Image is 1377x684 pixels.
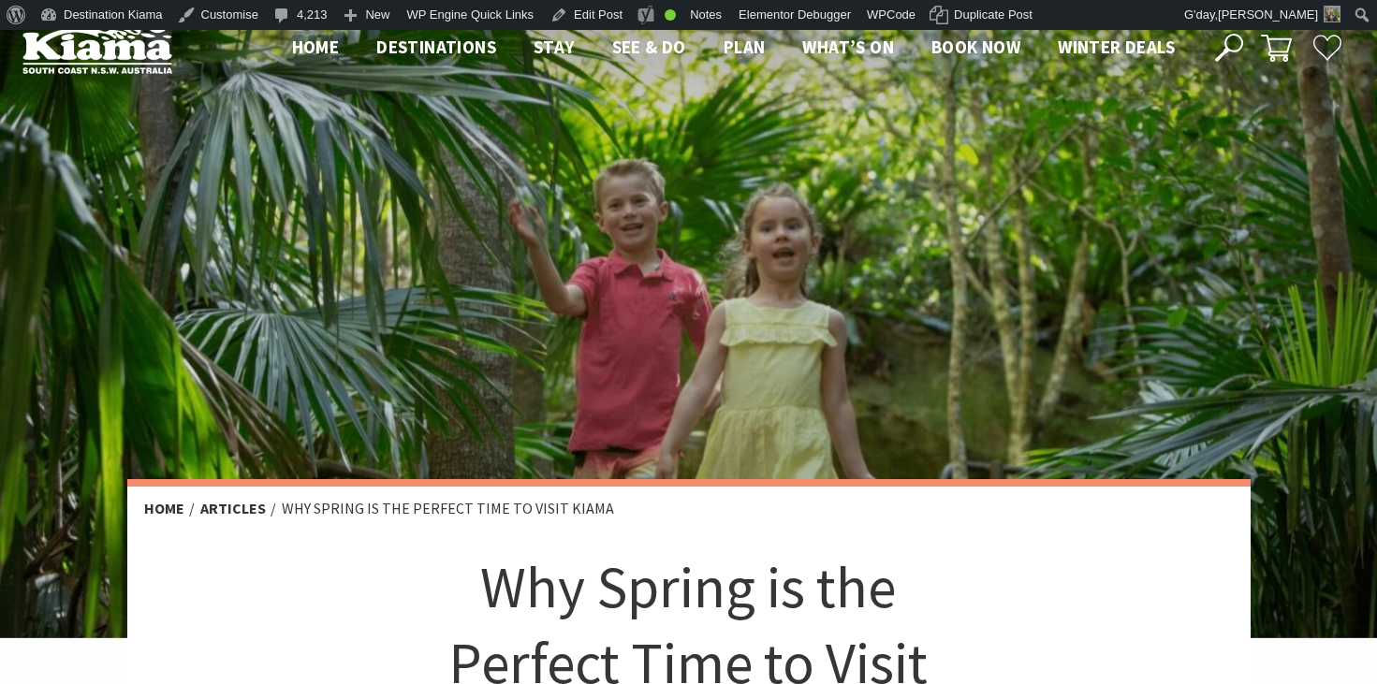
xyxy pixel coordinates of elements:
[1058,36,1175,58] span: Winter Deals
[931,36,1020,58] span: Book now
[724,36,766,58] span: Plan
[612,36,686,58] span: See & Do
[282,497,614,521] li: Why Spring is the Perfect Time to Visit Kiama
[22,22,172,74] img: Kiama Logo
[273,33,1194,64] nav: Main Menu
[534,36,575,58] span: Stay
[802,36,894,58] span: What’s On
[1218,7,1318,22] span: [PERSON_NAME]
[376,36,496,58] span: Destinations
[292,36,340,58] span: Home
[1324,6,1340,22] img: Theresa-Mullan-1-30x30.png
[144,499,184,518] a: Home
[200,499,266,518] a: Articles
[665,9,676,21] div: Good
